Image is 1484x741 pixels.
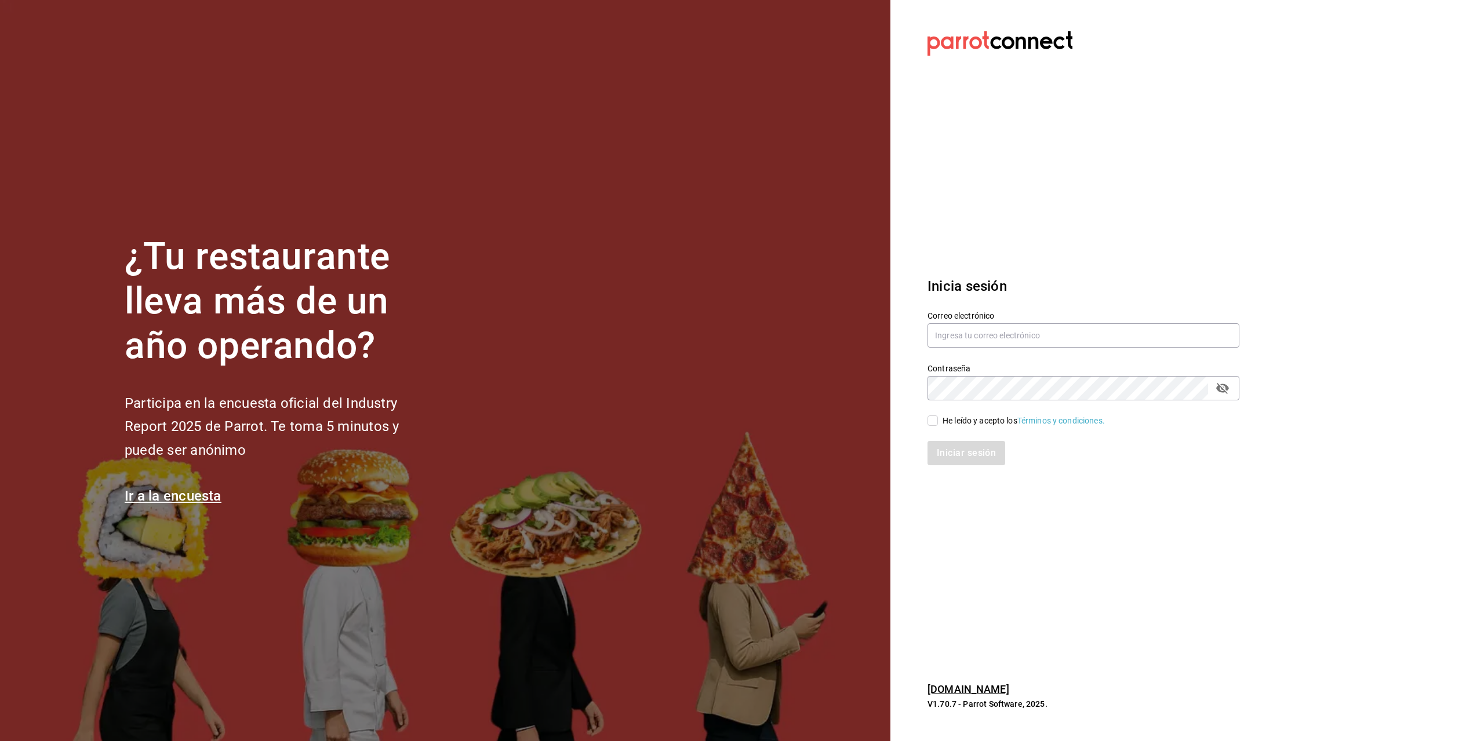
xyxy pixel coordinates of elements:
[125,488,221,504] a: Ir a la encuesta
[125,235,438,368] h1: ¿Tu restaurante lleva más de un año operando?
[1017,416,1105,425] a: Términos y condiciones.
[927,364,1239,373] label: Contraseña
[927,323,1239,348] input: Ingresa tu correo electrónico
[927,683,1009,695] a: [DOMAIN_NAME]
[125,392,438,462] h2: Participa en la encuesta oficial del Industry Report 2025 de Parrot. Te toma 5 minutos y puede se...
[927,312,1239,320] label: Correo electrónico
[927,276,1239,297] h3: Inicia sesión
[927,698,1239,710] p: V1.70.7 - Parrot Software, 2025.
[943,415,1105,427] div: He leído y acepto los
[1213,378,1232,398] button: passwordField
